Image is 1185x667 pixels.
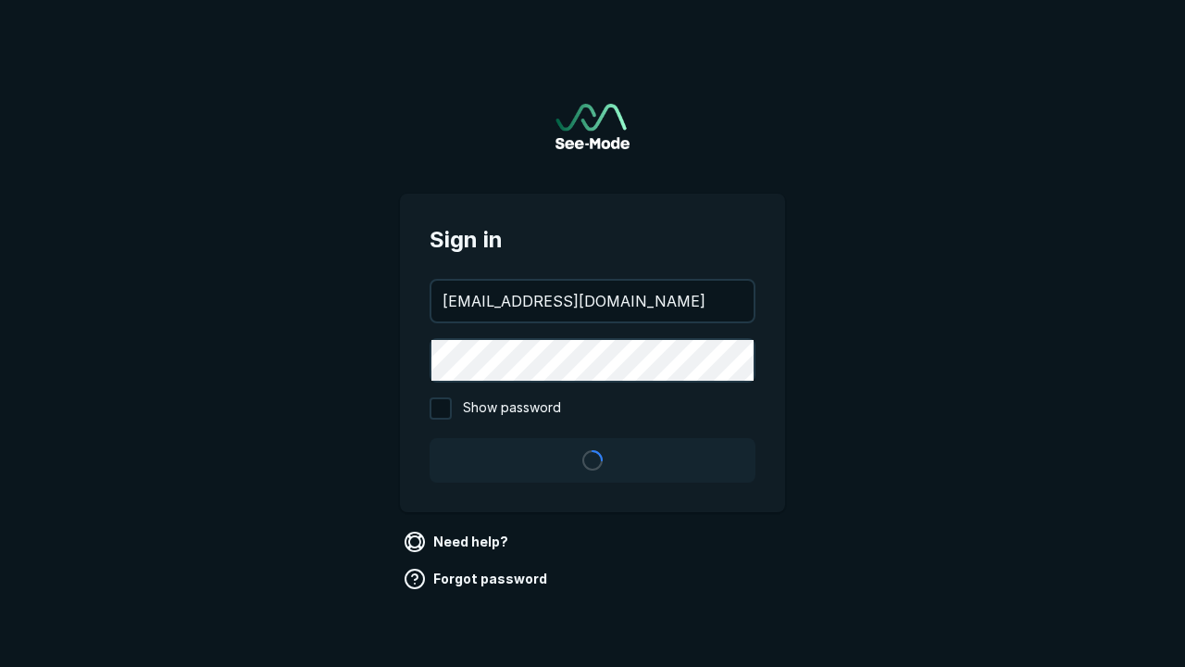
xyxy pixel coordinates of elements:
a: Forgot password [400,564,555,594]
span: Show password [463,397,561,420]
a: Need help? [400,527,516,557]
span: Sign in [430,223,755,257]
a: Go to sign in [555,104,630,149]
input: your@email.com [431,281,754,321]
img: See-Mode Logo [555,104,630,149]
